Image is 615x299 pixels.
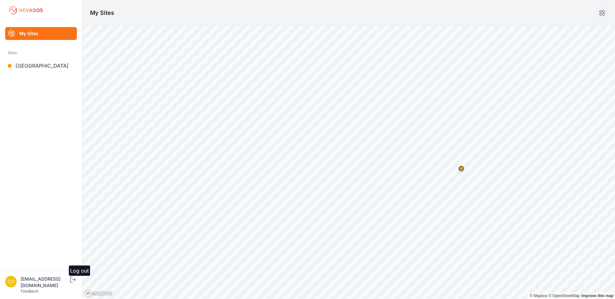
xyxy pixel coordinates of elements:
canvas: Map [82,26,615,299]
a: Feedback [21,289,39,294]
a: Mapbox logo [84,290,113,297]
a: Map feedback [582,294,613,298]
div: Map marker [455,162,468,175]
div: [EMAIL_ADDRESS][DOMAIN_NAME] [21,276,69,289]
img: controlroomoperator@invenergy.com [5,276,17,287]
a: Mapbox [530,294,547,298]
a: [GEOGRAPHIC_DATA] [5,59,77,72]
img: Nevados [8,5,44,15]
div: Sites [8,49,74,57]
a: My Sites [5,27,77,40]
h1: My Sites [90,8,114,17]
a: OpenStreetMap [548,294,580,298]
